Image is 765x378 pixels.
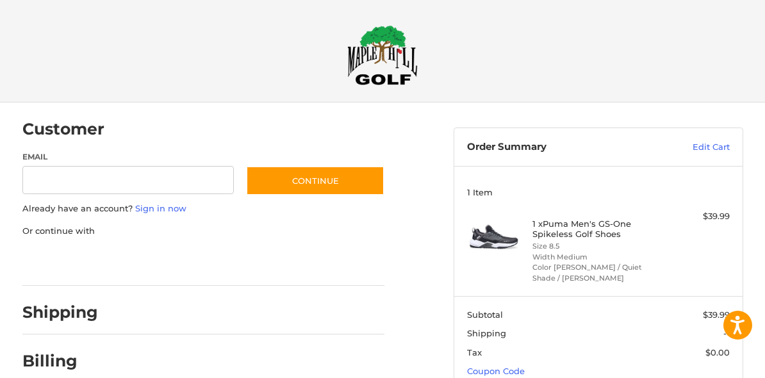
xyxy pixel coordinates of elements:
span: $39.99 [703,309,730,320]
li: Width Medium [532,252,661,263]
div: $39.99 [664,210,730,223]
a: Sign in now [135,203,186,213]
p: Already have an account? [22,202,385,215]
label: Email [22,151,234,163]
h2: Customer [22,119,104,139]
h4: 1 x Puma Men's GS-One Spikeless Golf Shoes [532,218,661,240]
h3: Order Summary [467,141,646,154]
a: Edit Cart [646,141,730,154]
img: Maple Hill Golf [347,25,418,85]
p: Or continue with [22,225,385,238]
button: Continue [246,166,384,195]
h2: Billing [22,351,97,371]
span: Subtotal [467,309,503,320]
iframe: PayPal-paylater [127,250,223,273]
li: Size 8.5 [532,241,661,252]
span: Shipping [467,328,506,338]
h3: 1 Item [467,187,730,197]
h2: Shipping [22,302,98,322]
span: -- [723,328,730,338]
li: Color [PERSON_NAME] / Quiet Shade / [PERSON_NAME] [532,262,661,283]
iframe: PayPal-paypal [18,250,114,273]
iframe: PayPal-venmo [235,250,331,273]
